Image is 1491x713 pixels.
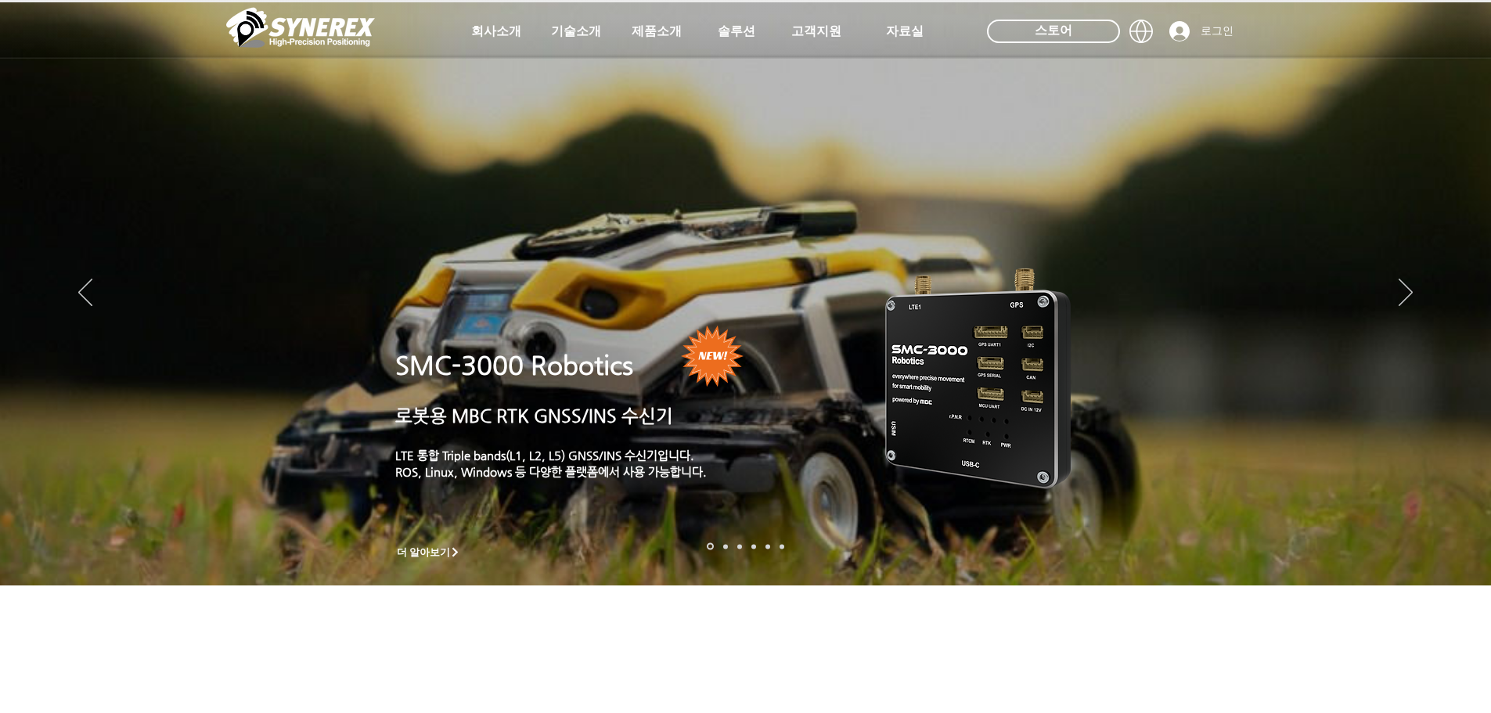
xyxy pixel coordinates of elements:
a: SMC-3000 Robotics [395,351,633,380]
nav: 슬라이드 [702,543,789,550]
span: 제품소개 [632,23,682,40]
a: 자율주행 [751,544,756,549]
div: 스토어 [987,20,1120,43]
a: 제품소개 [618,16,696,47]
a: 솔루션 [697,16,776,47]
a: 로봇용 MBC RTK GNSS/INS 수신기 [395,405,673,426]
img: 씨너렉스_White_simbol_대지 1.png [226,4,375,51]
button: 이전 [78,279,92,308]
button: 로그인 [1158,16,1244,46]
span: 솔루션 [718,23,755,40]
span: 회사소개 [471,23,521,40]
a: 더 알아보기 [390,542,468,562]
span: 기술소개 [551,23,601,40]
a: LTE 통합 Triple bands(L1, L2, L5) GNSS/INS 수신기입니다. [395,448,694,462]
span: 고객지원 [791,23,841,40]
img: KakaoTalk_20241224_155801212.png [863,245,1094,507]
a: 측량 IoT [737,544,742,549]
span: 더 알아보기 [397,546,451,560]
span: 로그인 [1195,23,1239,39]
a: 고객지원 [777,16,855,47]
span: 자료실 [886,23,924,40]
a: 자료실 [866,16,944,47]
a: 드론 8 - SMC 2000 [723,544,728,549]
a: 로봇 [765,544,770,549]
a: 회사소개 [457,16,535,47]
a: 로봇- SMC 2000 [707,543,714,550]
button: 다음 [1399,279,1413,308]
span: 스토어 [1035,22,1072,39]
a: ROS, Linux, Windows 등 다양한 플랫폼에서 사용 가능합니다. [395,465,707,478]
a: 정밀농업 [780,544,784,549]
a: 기술소개 [537,16,615,47]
